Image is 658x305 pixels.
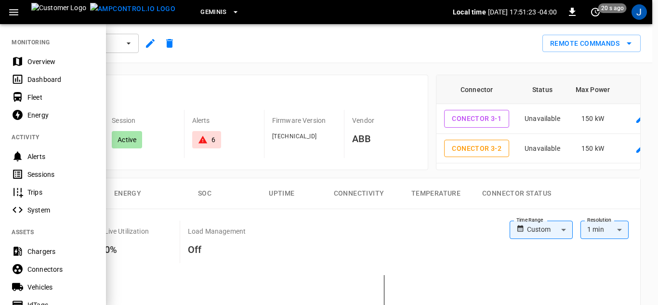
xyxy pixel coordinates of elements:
[27,170,94,179] div: Sessions
[31,3,86,21] img: Customer Logo
[588,4,603,20] button: set refresh interval
[27,187,94,197] div: Trips
[598,3,627,13] span: 20 s ago
[27,57,94,66] div: Overview
[453,7,486,17] p: Local time
[27,152,94,161] div: Alerts
[27,93,94,102] div: Fleet
[200,7,227,18] span: Geminis
[27,205,94,215] div: System
[27,75,94,84] div: Dashboard
[632,4,647,20] div: profile-icon
[27,282,94,292] div: Vehicles
[488,7,557,17] p: [DATE] 17:51:23 -04:00
[27,265,94,274] div: Connectors
[27,110,94,120] div: Energy
[90,3,175,15] img: ampcontrol.io logo
[27,247,94,256] div: Chargers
